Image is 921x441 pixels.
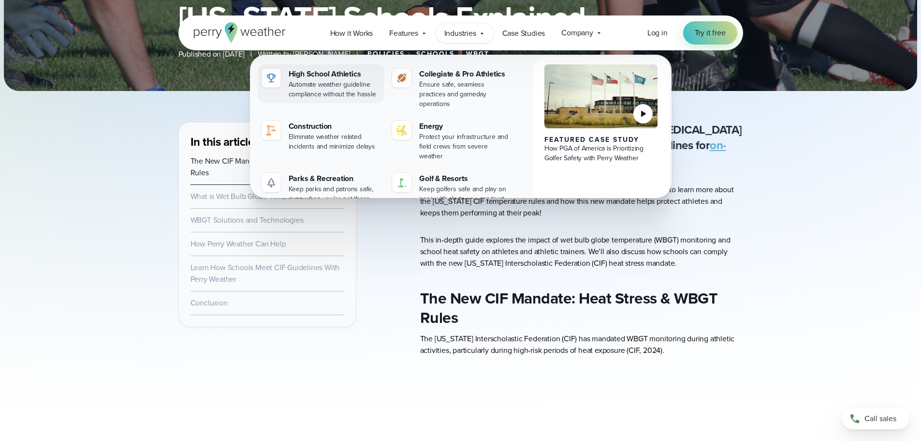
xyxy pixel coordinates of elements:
a: Parks & Recreation Keep parks and patrons safe, even when you're not there [258,169,385,208]
span: Case Studies [502,28,545,39]
div: Collegiate & Pro Athletics [419,68,512,80]
div: Construction [289,121,381,132]
div: Protect your infrastructure and field crews from severe weather [419,132,512,161]
span: Log in [647,27,668,38]
div: Automate weather guideline compliance without the hassle [289,80,381,99]
a: Policies [364,48,409,60]
div: Featured Case Study [544,136,658,144]
div: Parks & Recreation [289,173,381,184]
div: Keep golfers safe and play on pace with alerts you can trust [419,184,512,204]
h3: In this article: [190,134,344,150]
a: WBGT Solutions and Technologies [190,214,304,226]
a: on-site WBGT monitoring [420,137,726,169]
a: Collegiate & Pro Athletics Ensure safe, seamless practices and gameday operations [388,64,515,113]
p: If you don’t know what that is, you’ve come to the right place. Keep reading to learn more about ... [420,184,743,219]
a: Golf & Resorts Keep golfers safe and play on pace with alerts you can trust [388,169,515,208]
span: Company [561,27,593,39]
div: Move To ... [4,65,917,74]
a: How it Works [322,23,381,43]
a: What is Wet Bulb Globe Temperature? [190,191,314,202]
img: highschool-icon.svg [265,72,277,84]
a: How Perry Weather Can Help [190,238,286,249]
p: This in-depth guide explores the impact of wet bulb globe temperature (WBGT) monitoring and schoo... [420,234,743,269]
span: Call sales [864,413,896,425]
div: High School Athletics [289,68,381,80]
a: Call sales [842,408,909,429]
a: High School Athletics Automate weather guideline compliance without the hassle [258,64,385,103]
img: PGA of America, Frisco Campus [544,64,658,128]
div: Keep parks and patrons safe, even when you're not there [289,184,381,204]
a: The New CIF Mandate: Heat Stress & WBGT Rules [190,155,334,178]
div: Options [4,39,917,47]
span: | [250,48,252,60]
img: proathletics-icon@2x-1.svg [396,72,408,84]
a: Construction Eliminate weather related incidents and minimize delays [258,117,385,155]
div: How PGA of America is Prioritizing Golfer Safety with Perry Weather [544,144,658,163]
span: Industries [444,28,476,39]
img: energy-icon@2x-1.svg [396,124,408,136]
p: The [US_STATE] Interscholastic Federation (CIF) has mandated WBGT monitoring during athletic acti... [420,333,743,356]
span: Published on [DATE] [178,48,245,60]
a: Log in [647,27,668,39]
div: Eliminate weather related incidents and minimize delays [289,132,381,152]
a: Energy Protect your infrastructure and field crews from severe weather [388,117,515,165]
div: Ensure safe, seamless practices and gameday operations [419,80,512,109]
a: WBGT [462,48,493,60]
a: Schools [412,48,458,60]
span: Written by [PERSON_NAME] [258,48,351,60]
div: Rename [4,56,917,65]
span: Try it free [695,27,726,39]
div: Golf & Resorts [419,173,512,184]
img: golf-iconV2.svg [396,177,408,188]
span: How it Works [330,28,373,39]
span: | [356,48,358,60]
a: Conclusion [190,297,228,308]
a: Case Studies [494,23,554,43]
div: Sign out [4,47,917,56]
a: Learn How Schools Meet CIF Guidelines With Perry Weather [190,262,340,285]
a: PGA of America, Frisco Campus Featured Case Study How PGA of America is Prioritizing Golfer Safet... [533,57,670,215]
div: Sort New > Old [4,13,917,21]
span: Features [389,28,418,39]
a: Try it free [683,21,737,45]
div: Move To ... [4,21,917,30]
div: Delete [4,30,917,39]
div: Sort A > Z [4,4,917,13]
img: noun-crane-7630938-1@2x.svg [265,124,277,136]
div: Energy [419,121,512,132]
h2: The New CIF Mandate: Heat Stress & WBGT Rules [420,289,743,327]
img: parks-icon-grey.svg [265,177,277,188]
